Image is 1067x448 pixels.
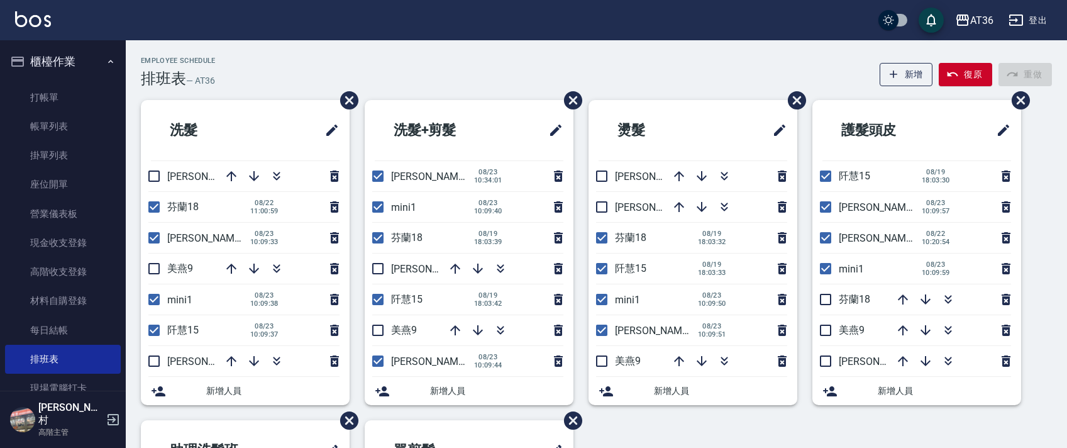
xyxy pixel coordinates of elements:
[474,176,502,184] span: 10:34:01
[5,228,121,257] a: 現金收支登錄
[922,269,950,277] span: 10:09:59
[541,115,563,145] span: 修改班表的標題
[250,330,279,339] span: 10:09:37
[5,199,121,228] a: 營業儀表板
[698,322,726,330] span: 08/23
[167,262,193,274] span: 美燕9
[939,63,992,86] button: 復原
[38,427,102,438] p: 高階主管
[599,108,714,153] h2: 燙髮
[186,74,215,87] h6: — AT36
[38,401,102,427] h5: [PERSON_NAME]村
[615,262,646,274] span: 阡慧15
[250,207,279,215] span: 11:00:59
[250,291,279,300] span: 08/23
[167,232,248,244] span: [PERSON_NAME]6
[5,257,121,286] a: 高階收支登錄
[474,238,502,246] span: 18:03:39
[698,238,726,246] span: 18:03:32
[615,355,641,367] span: 美燕9
[922,176,950,184] span: 18:03:30
[950,8,998,33] button: AT36
[822,108,952,153] h2: 護髮頭皮
[1003,9,1052,32] button: 登出
[391,324,417,336] span: 美燕9
[474,230,502,238] span: 08/19
[919,8,944,33] button: save
[839,201,920,213] span: [PERSON_NAME]6
[250,322,279,330] span: 08/23
[615,325,696,337] span: [PERSON_NAME]6
[167,294,192,306] span: mini1
[141,57,216,65] h2: Employee Schedule
[5,45,121,78] button: 櫃檯作業
[5,286,121,315] a: 材料自購登錄
[778,82,808,119] span: 刪除班表
[167,201,199,213] span: 芬蘭18
[839,170,870,182] span: 阡慧15
[331,82,360,119] span: 刪除班表
[839,324,865,336] span: 美燕9
[5,170,121,199] a: 座位開單
[922,238,950,246] span: 10:20:54
[167,324,199,336] span: 阡慧15
[698,230,726,238] span: 08/19
[839,232,926,244] span: [PERSON_NAME]11
[474,168,502,176] span: 08/23
[654,384,787,398] span: 新增人員
[474,291,502,300] span: 08/19
[5,141,121,170] a: 掛單列表
[698,269,726,277] span: 18:03:33
[5,316,121,345] a: 每日結帳
[698,260,726,269] span: 08/19
[589,377,797,405] div: 新增人員
[922,260,950,269] span: 08/23
[555,402,584,439] span: 刪除班表
[474,207,502,215] span: 10:09:40
[5,112,121,141] a: 帳單列表
[765,115,787,145] span: 修改班表的標題
[151,108,267,153] h2: 洗髮
[1002,82,1032,119] span: 刪除班表
[555,82,584,119] span: 刪除班表
[615,201,702,213] span: [PERSON_NAME]11
[375,108,507,153] h2: 洗髮+剪髮
[331,402,360,439] span: 刪除班表
[698,291,726,300] span: 08/23
[167,356,254,367] span: [PERSON_NAME]11
[365,377,573,405] div: 新增人員
[615,171,702,182] span: [PERSON_NAME]16
[474,300,502,308] span: 18:03:42
[922,168,950,176] span: 08/19
[317,115,340,145] span: 修改班表的標題
[5,345,121,374] a: 排班表
[5,374,121,403] a: 現場電腦打卡
[880,63,933,86] button: 新增
[10,407,35,432] img: Person
[250,199,279,207] span: 08/22
[391,263,478,275] span: [PERSON_NAME]16
[141,377,350,405] div: 新增人員
[988,115,1011,145] span: 修改班表的標題
[430,384,563,398] span: 新增人員
[250,238,279,246] span: 10:09:33
[922,230,950,238] span: 08/22
[474,353,502,361] span: 08/23
[698,330,726,339] span: 10:09:51
[812,377,1021,405] div: 新增人員
[167,171,254,182] span: [PERSON_NAME]16
[839,356,926,367] span: [PERSON_NAME]16
[250,230,279,238] span: 08/23
[839,263,864,275] span: mini1
[391,171,478,182] span: [PERSON_NAME]11
[615,294,640,306] span: mini1
[970,13,993,28] div: AT36
[5,83,121,112] a: 打帳單
[391,293,423,305] span: 阡慧15
[922,199,950,207] span: 08/23
[391,356,472,367] span: [PERSON_NAME]6
[474,361,502,369] span: 10:09:44
[698,300,726,308] span: 10:09:50
[474,199,502,207] span: 08/23
[141,70,186,87] h3: 排班表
